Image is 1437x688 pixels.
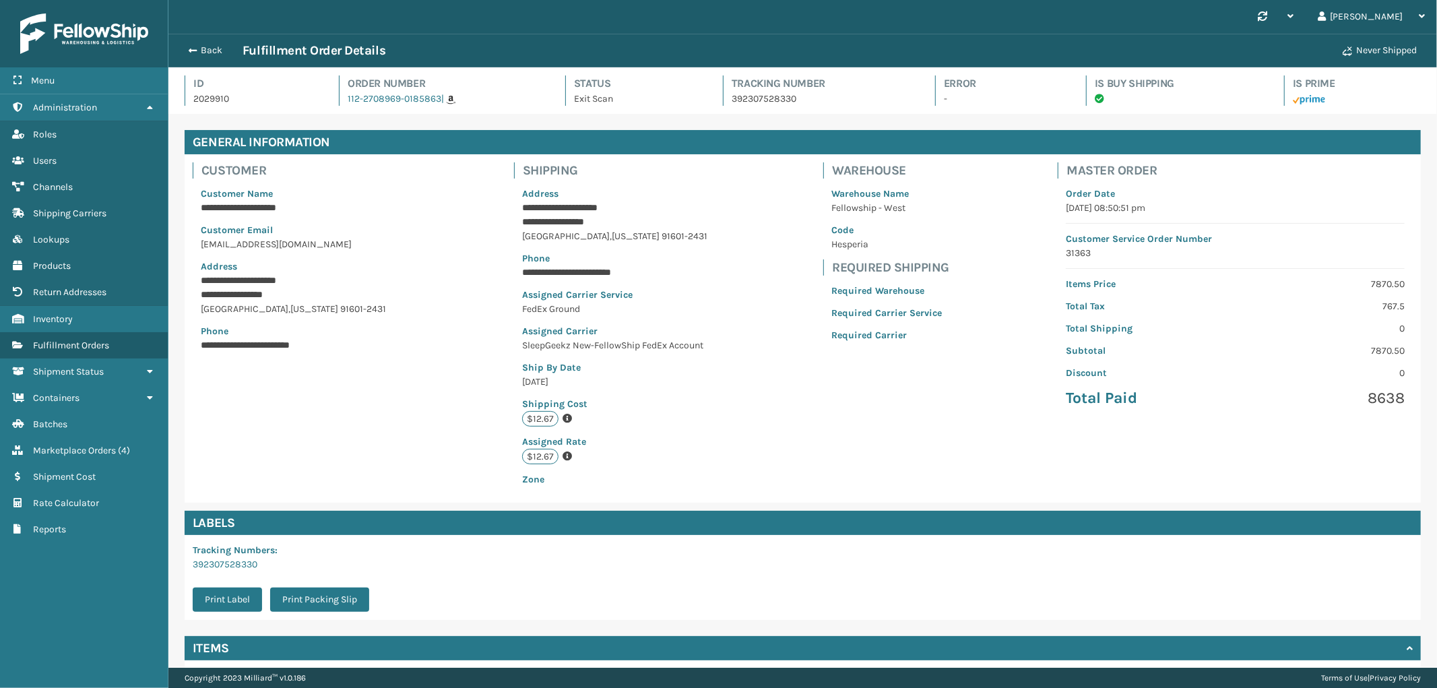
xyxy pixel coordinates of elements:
p: Assigned Carrier [522,324,707,338]
p: Assigned Carrier Service [522,288,707,302]
p: Required Carrier [831,328,942,342]
span: [GEOGRAPHIC_DATA] [522,230,610,242]
span: Address [522,188,558,199]
button: Print Packing Slip [270,588,369,612]
p: Total Tax [1066,299,1227,313]
span: Marketplace Orders [33,445,116,456]
span: Fulfillment Orders [33,340,109,351]
span: Menu [31,75,55,86]
h4: Labels [185,511,1421,535]
h4: Status [574,75,699,92]
p: FedEx Ground [522,302,707,316]
h4: Master Order [1066,162,1413,179]
div: | [1321,668,1421,688]
p: SleepGeekz New-FellowShip FedEx Account [522,338,707,352]
h4: Warehouse [832,162,950,179]
h4: Order Number [348,75,541,92]
p: Total Paid [1066,388,1227,408]
p: 7870.50 [1244,277,1405,291]
h4: Id [193,75,315,92]
span: Roles [33,129,57,140]
p: [DATE] 08:50:51 pm [1066,201,1405,215]
span: Tracking Numbers : [193,544,278,556]
p: Warehouse Name [831,187,942,201]
h4: Is Buy Shipping [1095,75,1260,92]
p: 8638 [1244,388,1405,408]
p: Fellowship - West [831,201,942,215]
h3: Fulfillment Order Details [243,42,385,59]
img: logo [20,13,148,54]
a: 112-2708969-0185863 [348,93,441,104]
span: Batches [33,418,67,430]
p: Customer Email [201,223,398,237]
p: 392307528330 [732,92,911,106]
p: 2029910 [193,92,315,106]
button: Print Label [193,588,262,612]
span: Return Addresses [33,286,106,298]
h4: Customer [201,162,406,179]
p: Shipping Cost [522,397,707,411]
span: Shipment Status [33,366,104,377]
p: [EMAIL_ADDRESS][DOMAIN_NAME] [201,237,398,251]
span: [US_STATE] [290,303,338,315]
p: Required Carrier Service [831,306,942,320]
p: Ship By Date [522,361,707,375]
p: Phone [201,324,398,338]
p: 0 [1244,366,1405,380]
span: | [441,93,444,104]
span: [US_STATE] [612,230,660,242]
p: Assigned Rate [522,435,707,449]
span: Reports [33,524,66,535]
a: Privacy Policy [1370,673,1421,683]
h4: Items [193,640,229,656]
h4: General Information [185,130,1421,154]
p: Required Warehouse [831,284,942,298]
span: 91601-2431 [340,303,386,315]
p: - [944,92,1062,106]
p: Total Shipping [1066,321,1227,336]
span: Address [201,261,237,272]
p: $12.67 [522,449,558,464]
span: Lookups [33,234,69,245]
span: Shipping Carriers [33,208,106,219]
p: 767.5 [1244,299,1405,313]
p: Customer Name [201,187,398,201]
button: Back [181,44,243,57]
p: Copyright 2023 Milliard™ v 1.0.186 [185,668,306,688]
p: $12.67 [522,411,558,427]
a: Terms of Use [1321,673,1368,683]
span: Containers [33,392,79,404]
h4: Error [944,75,1062,92]
h4: Shipping [523,162,715,179]
p: 0 [1244,321,1405,336]
p: Items Price [1066,277,1227,291]
span: Users [33,155,57,166]
p: Zone [522,472,707,487]
p: Phone [522,251,707,265]
button: Never Shipped [1335,37,1425,64]
h4: Tracking Number [732,75,911,92]
span: 91601-2431 [662,230,707,242]
p: Hesperia [831,237,942,251]
span: Products [33,260,71,272]
span: Inventory [33,313,73,325]
span: ( 4 ) [118,445,130,456]
span: Rate Calculator [33,497,99,509]
p: Code [831,223,942,237]
p: Discount [1066,366,1227,380]
p: 31363 [1066,246,1405,260]
p: Order Date [1066,187,1405,201]
a: 392307528330 [193,559,257,570]
a: | [441,93,455,104]
span: [GEOGRAPHIC_DATA] [201,303,288,315]
h4: Is Prime [1293,75,1421,92]
p: Subtotal [1066,344,1227,358]
h4: Required Shipping [832,259,950,276]
span: Channels [33,181,73,193]
p: 7870.50 [1244,344,1405,358]
span: , [610,230,612,242]
i: Never Shipped [1343,46,1352,56]
span: Shipment Cost [33,471,96,482]
p: [DATE] [522,375,707,389]
p: Exit Scan [574,92,699,106]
